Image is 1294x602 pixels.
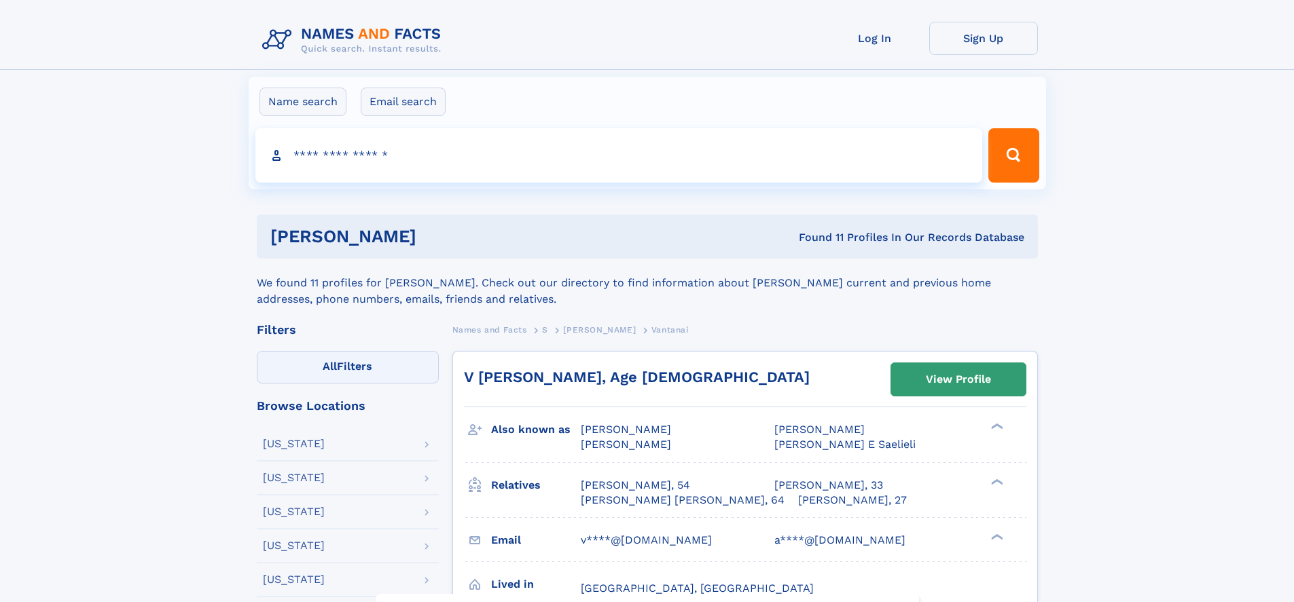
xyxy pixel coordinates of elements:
[257,324,439,336] div: Filters
[607,230,1024,245] div: Found 11 Profiles In Our Records Database
[926,364,991,395] div: View Profile
[491,529,581,552] h3: Email
[257,22,452,58] img: Logo Names and Facts
[361,88,446,116] label: Email search
[255,128,983,183] input: search input
[263,574,325,585] div: [US_STATE]
[651,325,689,335] span: Vantanai
[491,418,581,441] h3: Also known as
[563,325,636,335] span: [PERSON_NAME]
[581,493,785,508] a: [PERSON_NAME] [PERSON_NAME], 64
[257,259,1038,307] div: We found 11 profiles for [PERSON_NAME]. Check out our directory to find information about [PERSON...
[270,228,608,245] h1: [PERSON_NAME]
[988,477,1004,486] div: ❯
[563,321,636,338] a: [PERSON_NAME]
[581,478,690,493] a: [PERSON_NAME], 54
[542,321,548,338] a: S
[581,438,671,451] span: [PERSON_NAME]
[464,369,810,385] a: V [PERSON_NAME], Age [DEMOGRAPHIC_DATA]
[821,22,929,55] a: Log In
[929,22,1038,55] a: Sign Up
[259,88,346,116] label: Name search
[263,438,325,449] div: [US_STATE]
[581,582,814,595] span: [GEOGRAPHIC_DATA], [GEOGRAPHIC_DATA]
[491,573,581,596] h3: Lived in
[988,532,1004,541] div: ❯
[263,506,325,517] div: [US_STATE]
[491,474,581,497] h3: Relatives
[323,360,337,373] span: All
[774,438,916,451] span: [PERSON_NAME] E Saelieli
[263,540,325,551] div: [US_STATE]
[581,423,671,436] span: [PERSON_NAME]
[263,472,325,483] div: [US_STATE]
[988,422,1004,431] div: ❯
[774,423,865,436] span: [PERSON_NAME]
[257,400,439,412] div: Browse Locations
[452,321,527,338] a: Names and Facts
[891,363,1026,396] a: View Profile
[257,351,439,383] label: Filters
[774,478,883,493] a: [PERSON_NAME], 33
[988,128,1039,183] button: Search Button
[542,325,548,335] span: S
[798,493,907,508] a: [PERSON_NAME], 27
